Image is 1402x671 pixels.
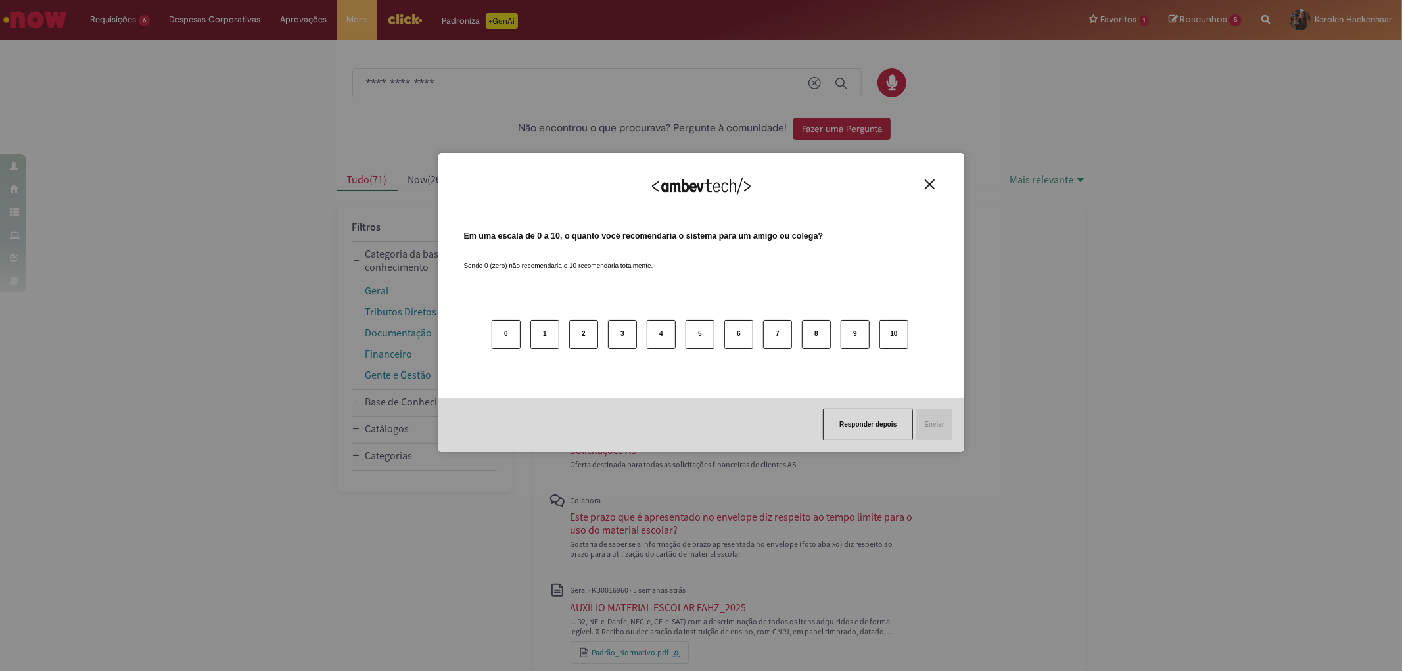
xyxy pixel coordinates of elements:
[823,409,913,440] button: Responder depois
[569,320,598,349] button: 2
[724,320,753,349] button: 6
[921,179,939,190] button: Close
[802,320,831,349] button: 8
[464,230,824,243] label: Em uma escala de 0 a 10, o quanto você recomendaria o sistema para um amigo ou colega?
[492,320,521,349] button: 0
[530,320,559,349] button: 1
[879,320,908,349] button: 10
[464,246,653,271] label: Sendo 0 (zero) não recomendaria e 10 recomendaria totalmente.
[652,178,751,195] img: Logo Ambevtech
[841,320,870,349] button: 9
[686,320,714,349] button: 5
[608,320,637,349] button: 3
[647,320,676,349] button: 4
[763,320,792,349] button: 7
[925,179,935,189] img: Close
